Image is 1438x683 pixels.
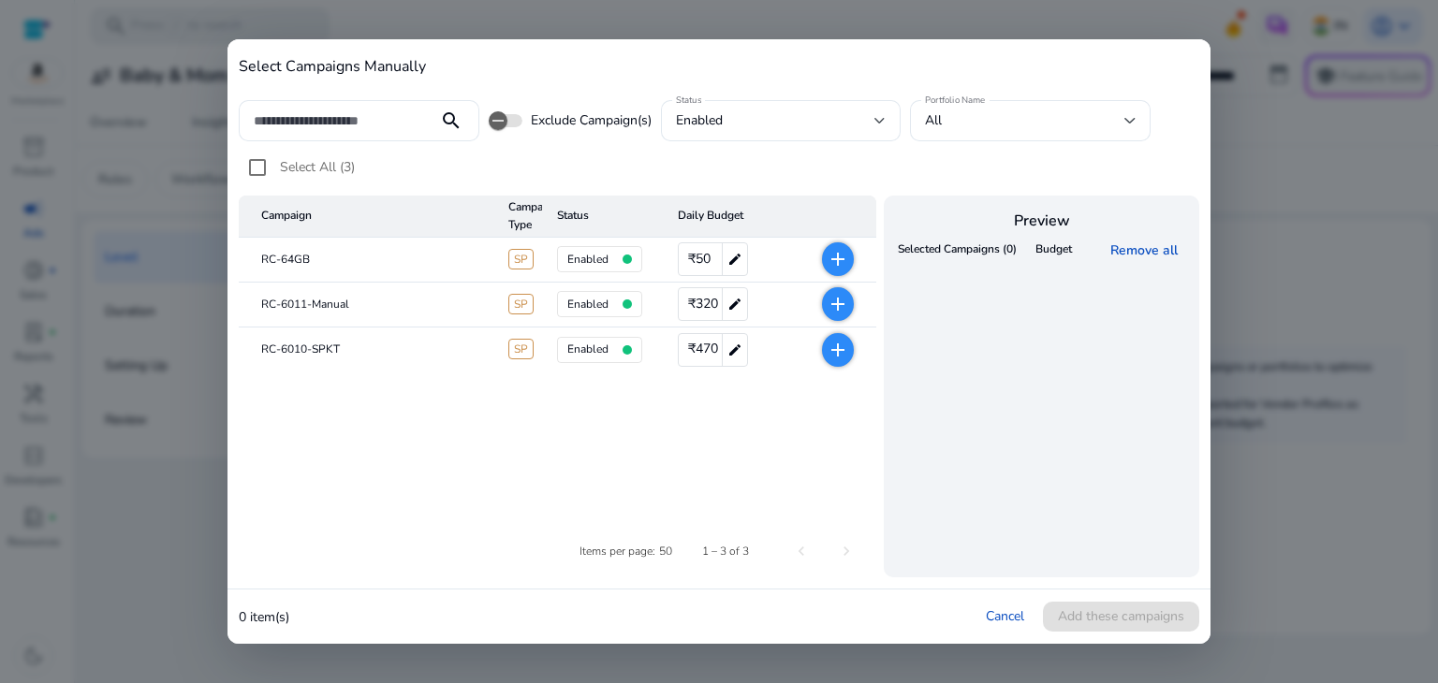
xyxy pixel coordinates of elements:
h4: Select Campaigns Manually [239,58,1199,76]
mat-cell: RC-64GB [239,238,493,283]
h4: enabled [567,298,609,311]
mat-header-cell: Status [542,196,663,238]
mat-cell: RC-6010-SPKT [239,327,493,372]
mat-label: Status [676,94,701,107]
p: 0 item(s) [239,607,289,627]
span: SP [508,339,534,359]
span: SP [508,294,534,314]
mat-icon: add [827,293,849,315]
span: Select All (3) [280,158,355,176]
span: SP [508,249,534,269]
mat-header-cell: Campaign [239,196,493,238]
h4: enabled [567,253,609,266]
mat-icon: edit [722,243,747,275]
span: ₹320 [688,290,718,319]
a: Cancel [986,607,1024,625]
h4: Preview [893,212,1190,230]
span: Exclude Campaign(s) [531,111,652,130]
th: Selected Campaigns (0) [893,236,1021,265]
span: enabled [676,111,723,129]
th: Budget [1024,236,1083,265]
a: Remove all [1110,241,1185,259]
span: ₹50 [688,245,711,274]
div: Items per page: [580,543,655,559]
mat-icon: add [827,339,849,361]
mat-header-cell: Daily Budget [663,196,793,238]
mat-cell: RC-6011-Manual [239,283,493,327]
mat-icon: add [827,248,849,270]
mat-icon: search [429,109,474,132]
mat-label: Portfolio Name [925,94,986,107]
h4: enabled [567,342,609,356]
span: ₹470 [688,335,718,364]
div: 50 [659,543,672,559]
span: All [925,111,942,129]
mat-header-cell: Campaign Type [493,196,541,238]
div: 1 – 3 of 3 [702,543,749,559]
mat-icon: edit [722,334,747,366]
mat-icon: edit [722,288,747,320]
